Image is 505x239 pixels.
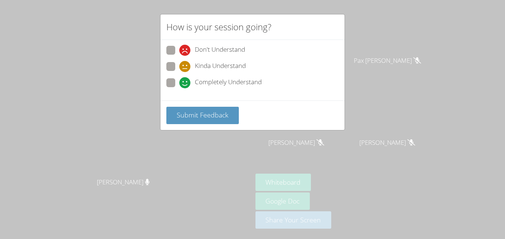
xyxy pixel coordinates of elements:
h2: How is your session going? [166,20,271,34]
span: Completely Understand [195,77,262,88]
span: Submit Feedback [177,110,228,119]
span: Kinda Understand [195,61,246,72]
button: Submit Feedback [166,107,239,124]
span: Don't Understand [195,45,245,56]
